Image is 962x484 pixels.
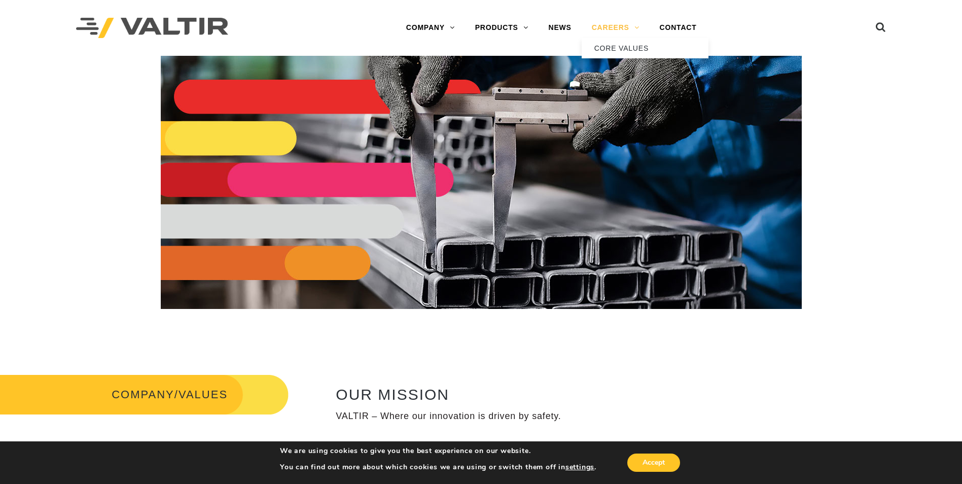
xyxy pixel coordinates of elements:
[280,446,596,456] p: We are using cookies to give you the best experience on our website.
[336,386,935,403] h2: OUR MISSION
[76,18,228,39] img: Valtir
[565,463,594,472] button: settings
[582,18,650,38] a: CAREERS
[161,56,802,309] img: Header_VALUES
[280,463,596,472] p: You can find out more about which cookies we are using or switch them off in .
[650,18,707,38] a: CONTACT
[465,18,539,38] a: PRODUCTS
[396,18,465,38] a: COMPANY
[336,410,935,422] p: VALTIR – Where our innovation is driven by safety.
[582,38,708,58] a: CORE VALUES
[627,454,680,472] button: Accept
[539,18,582,38] a: NEWS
